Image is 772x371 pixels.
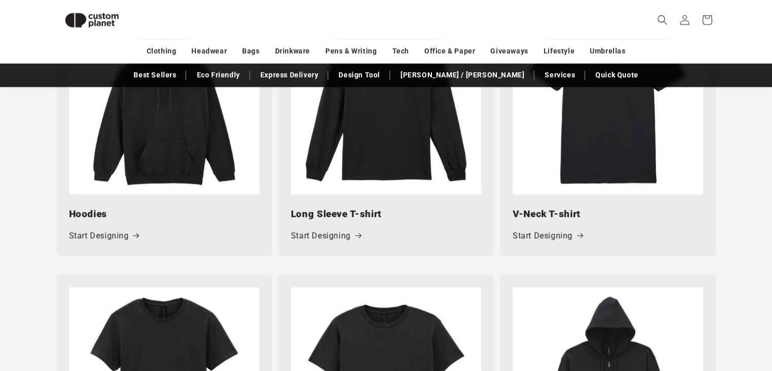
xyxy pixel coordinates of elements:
h3: Hoodies [69,207,259,221]
a: Lifestyle [544,42,575,60]
a: Umbrellas [590,42,625,60]
iframe: Chat Widget [602,261,772,371]
a: Headwear [191,42,227,60]
a: [PERSON_NAME] / [PERSON_NAME] [395,66,529,84]
a: Giveaways [490,42,528,60]
a: Express Delivery [255,66,324,84]
img: Custom Planet [56,4,127,36]
img: Softstyle™ v-neck t-shirt [513,4,703,194]
h3: V-Neck T-shirt [513,207,703,221]
a: Start Designing [513,229,583,243]
a: Office & Paper [424,42,475,60]
img: Heavy Blend hooded sweatshirt [69,4,259,194]
a: Eco Friendly [191,66,245,84]
a: Best Sellers [128,66,181,84]
img: Ultra Cotton™ adult long sleeve t-shirt [291,4,481,194]
a: Start Designing [291,229,361,243]
h3: Long Sleeve T-shirt [291,207,481,221]
summary: Search [651,9,674,31]
a: Start Designing [69,229,139,243]
a: Clothing [147,42,177,60]
a: Pens & Writing [325,42,377,60]
a: Bags [242,42,259,60]
a: Services [540,66,580,84]
a: Design Tool [333,66,385,84]
a: Quick Quote [590,66,644,84]
a: Tech [392,42,409,60]
a: Drinkware [275,42,310,60]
